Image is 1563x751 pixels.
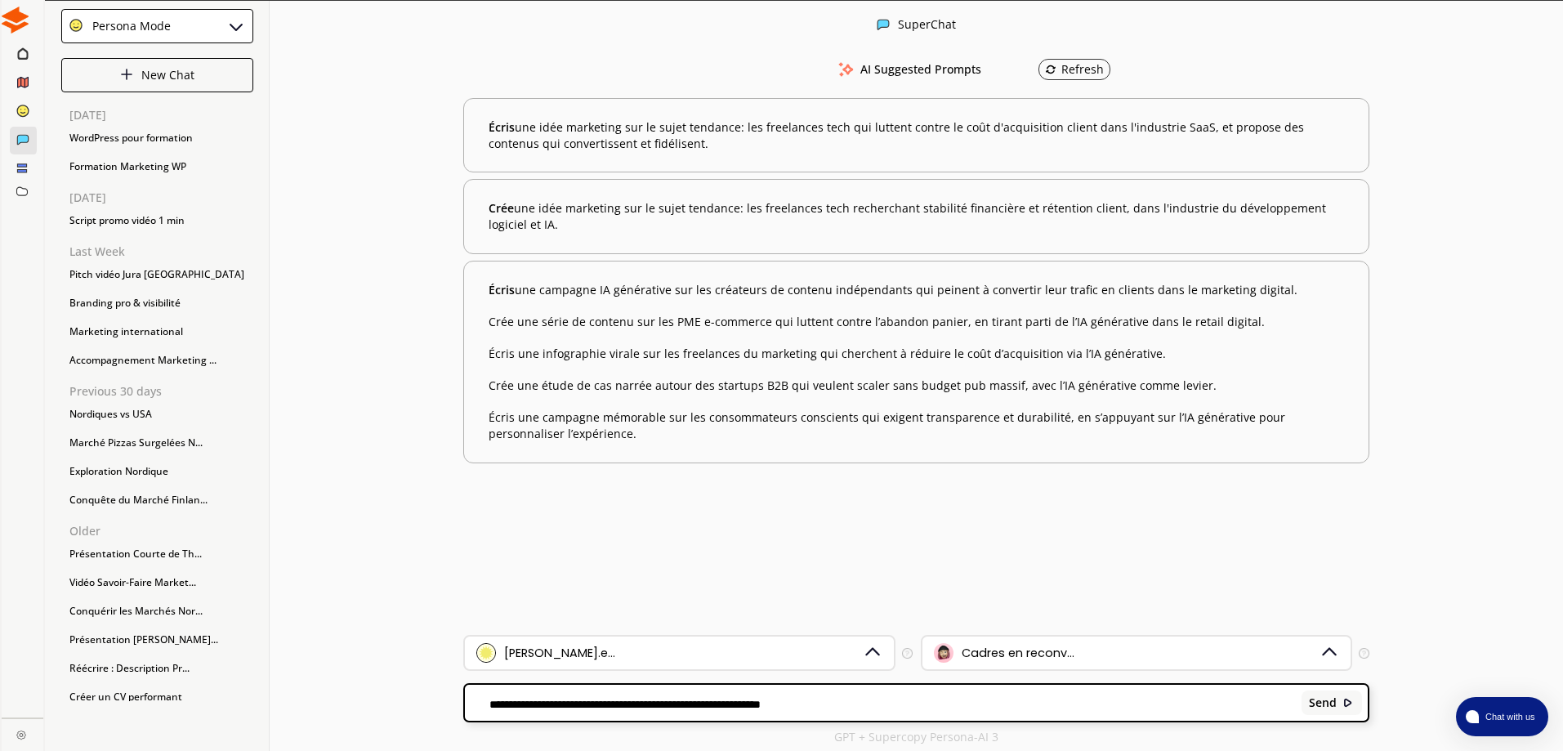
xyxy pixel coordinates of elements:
img: Dropdown Icon [1319,642,1340,664]
img: Audience Icon [934,643,953,663]
div: Réécrire : Description Pr... [61,656,253,681]
img: Close [16,730,26,740]
div: Nordiques vs USA [61,402,253,427]
p: [DATE] [69,109,253,122]
b: une campagne IA générative sur les créateurs de contenu indépendants qui peinent à convertir leur... [489,282,1343,442]
span: Crée [489,200,514,216]
img: AI Suggested Prompts [836,62,856,77]
div: Persona Mode [87,20,171,33]
div: Vidéo Savoir-Faire Market... [61,570,253,595]
div: Script promo vidéo 1 min [61,208,253,233]
img: Close [1342,697,1354,709]
div: Conquérir les Marchés Nor... [61,599,253,624]
span: Chat with us [1479,710,1538,723]
b: une idée marketing sur le sujet tendance: les freelances tech qui luttent contre le coût d'acquis... [489,119,1343,151]
p: Last Week [69,245,253,258]
div: Marché Pizzas Surgelées N... [61,431,253,455]
img: Tooltip Icon [1359,648,1369,659]
div: Conquête du Marché Finlan... [61,488,253,512]
div: Présentation [PERSON_NAME]... [61,628,253,652]
div: Refresh [1045,63,1104,76]
div: Marketing international [61,320,253,344]
span: Écris [489,282,515,297]
div: SuperChat [898,18,956,34]
p: GPT + Supercopy Persona-AI 3 [834,731,998,744]
p: Older [69,525,253,538]
div: Présentation Courte de Th... [61,542,253,566]
div: Créer un CV performant [61,685,253,709]
img: Close [226,16,246,36]
b: une idée marketing sur le sujet tendance: les freelances tech recherchant stabilité financière et... [489,200,1343,232]
p: Previous 30 days [69,385,253,398]
span: Écris [489,119,515,135]
img: Brand Icon [476,643,496,663]
div: Formation Marketing WP [61,154,253,179]
button: atlas-launcher [1456,697,1548,736]
p: New Chat [141,69,194,82]
img: Close [69,18,83,33]
div: Exploration Nordique [61,459,253,484]
div: Cadres en reconv... [962,646,1074,659]
a: Close [2,718,43,747]
img: Dropdown Icon [862,642,883,664]
div: Accompagnement Marketing ... [61,348,253,373]
div: [PERSON_NAME].e... [504,646,615,659]
img: Close [877,18,890,31]
h3: AI Suggested Prompts [860,57,981,82]
img: Tooltip Icon [902,648,913,659]
b: Send [1309,696,1337,709]
div: Pitch vidéo Jura [GEOGRAPHIC_DATA] [61,262,253,287]
img: Refresh [1045,64,1056,75]
div: WordPress pour formation [61,126,253,150]
img: Close [2,7,29,34]
p: [DATE] [69,191,253,204]
img: Close [120,68,133,81]
div: Branding pro & visibilité [61,291,253,315]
